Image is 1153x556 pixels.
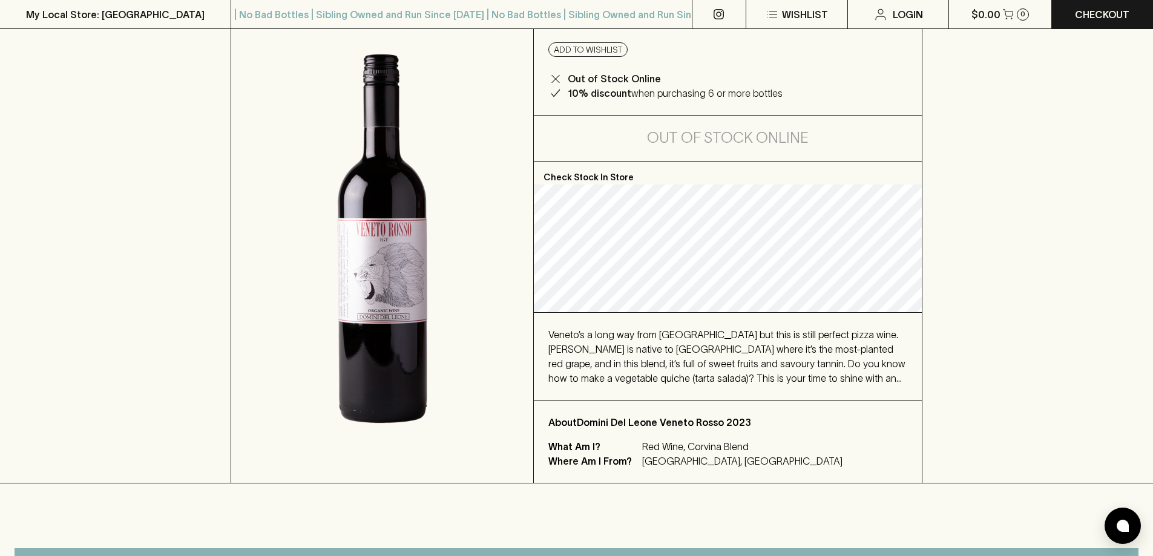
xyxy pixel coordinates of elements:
[568,71,661,86] p: Out of Stock Online
[1075,7,1129,22] p: Checkout
[642,439,843,454] p: Red Wine, Corvina Blend
[231,3,533,483] img: 38979.png
[642,454,843,468] p: [GEOGRAPHIC_DATA], [GEOGRAPHIC_DATA]
[1020,11,1025,18] p: 0
[971,7,1000,22] p: $0.00
[26,7,205,22] p: My Local Store: [GEOGRAPHIC_DATA]
[782,7,828,22] p: Wishlist
[548,415,907,430] p: About Domini Del Leone Veneto Rosso 2023
[568,86,783,100] p: when purchasing 6 or more bottles
[893,7,923,22] p: Login
[647,128,809,148] h5: Out of Stock Online
[1117,520,1129,532] img: bubble-icon
[548,439,639,454] p: What Am I?
[568,88,631,99] b: 10% discount
[548,454,639,468] p: Where Am I From?
[534,162,922,185] p: Check Stock In Store
[548,329,905,398] span: Veneto’s a long way from [GEOGRAPHIC_DATA] but this is still perfect pizza wine. [PERSON_NAME] is...
[548,42,628,57] button: Add to wishlist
